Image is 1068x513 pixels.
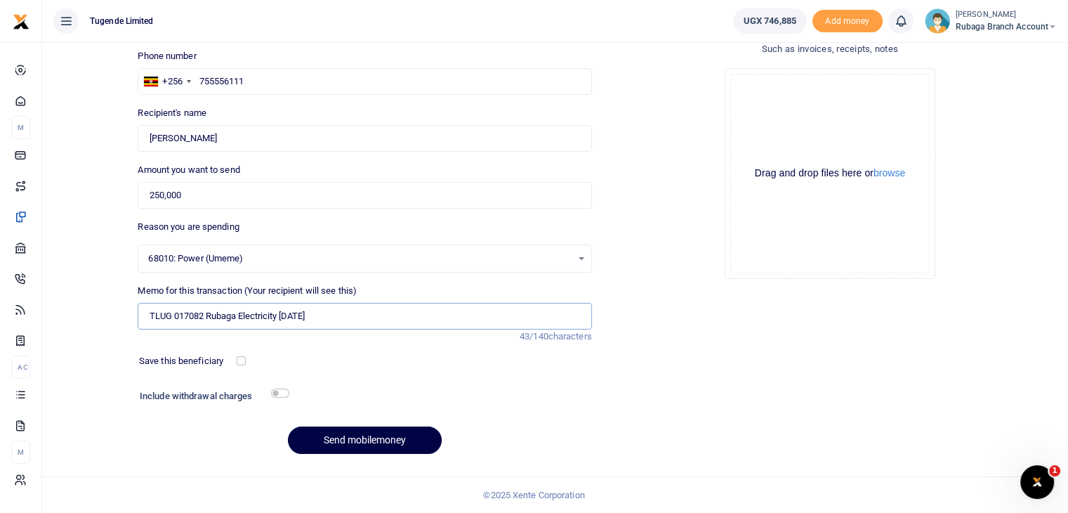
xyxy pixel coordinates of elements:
[13,15,29,26] a: logo-small logo-large logo-large
[603,41,1057,57] h4: Such as invoices, receipts, notes
[138,163,239,177] label: Amount you want to send
[13,13,29,30] img: logo-small
[139,354,223,368] label: Save this beneficiary
[162,74,182,89] div: +256
[11,116,30,139] li: M
[956,20,1057,33] span: Rubaga branch account
[138,68,591,95] input: Enter phone number
[812,15,883,25] a: Add money
[1049,465,1060,476] span: 1
[148,252,571,266] span: 68010: Power (Umeme)
[138,106,206,120] label: Recipient's name
[725,68,935,279] div: File Uploader
[731,167,929,180] div: Drag and drop files here or
[138,303,591,330] input: Enter extra information
[956,9,1057,21] small: [PERSON_NAME]
[727,8,812,34] li: Wallet ballance
[288,427,442,454] button: Send mobilemoney
[925,8,1057,34] a: profile-user [PERSON_NAME] Rubaga branch account
[138,49,196,63] label: Phone number
[925,8,950,34] img: profile-user
[140,391,283,402] h6: Include withdrawal charges
[812,10,883,33] li: Toup your wallet
[138,284,357,298] label: Memo for this transaction (Your recipient will see this)
[84,15,159,27] span: Tugende Limited
[812,10,883,33] span: Add money
[138,220,239,234] label: Reason you are spending
[11,356,30,379] li: Ac
[138,125,591,152] input: Loading name...
[11,441,30,464] li: M
[733,8,807,34] a: UGX 746,885
[520,331,548,342] span: 43/140
[744,14,796,28] span: UGX 746,885
[138,69,195,94] div: Uganda: +256
[873,168,905,178] button: browse
[548,331,592,342] span: characters
[1020,465,1054,499] iframe: Intercom live chat
[138,182,591,209] input: UGX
